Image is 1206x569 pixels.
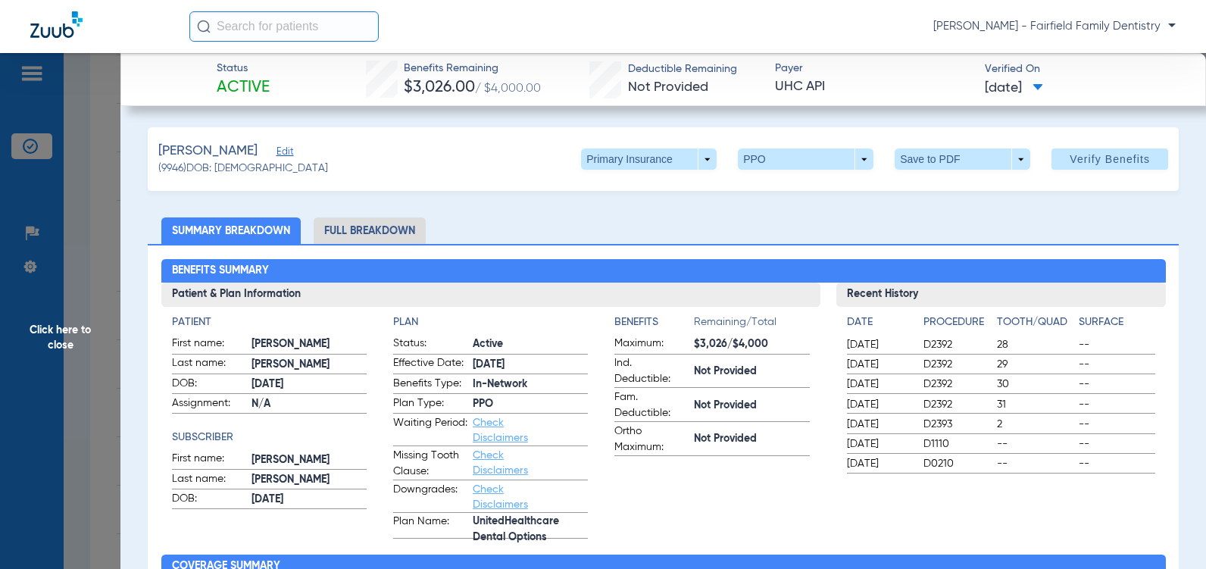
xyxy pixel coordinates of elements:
[614,314,694,336] app-breakdown-title: Benefits
[1130,496,1206,569] iframe: Chat Widget
[393,355,467,374] span: Effective Date:
[997,436,1073,452] span: --
[694,364,809,380] span: Not Provided
[172,430,367,446] h4: Subscriber
[628,61,737,77] span: Deductible Remaining
[252,452,367,468] span: [PERSON_NAME]
[775,77,972,96] span: UHC API
[694,336,809,352] span: $3,026/$4,000
[997,456,1073,471] span: --
[847,417,911,432] span: [DATE]
[473,522,588,538] span: UnitedHealthcare Dental Options
[1079,314,1155,336] app-breakdown-title: Surface
[393,448,467,480] span: Missing Tooth Clause:
[393,514,467,538] span: Plan Name:
[252,357,367,373] span: [PERSON_NAME]
[404,61,541,77] span: Benefits Remaining
[847,397,911,412] span: [DATE]
[847,314,911,336] app-breakdown-title: Date
[847,357,911,372] span: [DATE]
[775,61,972,77] span: Payer
[847,314,911,330] h4: Date
[847,377,911,392] span: [DATE]
[923,436,992,452] span: D1110
[252,336,367,352] span: [PERSON_NAME]
[847,456,911,471] span: [DATE]
[628,80,708,94] span: Not Provided
[314,217,426,244] li: Full Breakdown
[393,314,588,330] h4: Plan
[217,77,270,98] span: Active
[158,161,328,177] span: (9946) DOB: [DEMOGRAPHIC_DATA]
[1070,153,1150,165] span: Verify Benefits
[614,389,689,421] span: Fam. Deductible:
[172,451,246,469] span: First name:
[985,79,1043,98] span: [DATE]
[172,471,246,489] span: Last name:
[923,314,992,330] h4: Procedure
[694,431,809,447] span: Not Provided
[404,80,475,95] span: $3,026.00
[997,357,1073,372] span: 29
[473,377,588,392] span: In-Network
[614,314,694,330] h4: Benefits
[161,283,820,307] h3: Patient & Plan Information
[1079,314,1155,330] h4: Surface
[197,20,211,33] img: Search Icon
[473,450,528,476] a: Check Disclaimers
[1079,436,1155,452] span: --
[933,19,1176,34] span: [PERSON_NAME] - Fairfield Family Dentistry
[997,377,1073,392] span: 30
[847,337,911,352] span: [DATE]
[158,142,258,161] span: [PERSON_NAME]
[393,376,467,394] span: Benefits Type:
[997,417,1073,432] span: 2
[1079,337,1155,352] span: --
[393,336,467,354] span: Status:
[473,357,588,373] span: [DATE]
[1051,149,1168,170] button: Verify Benefits
[923,397,992,412] span: D2392
[997,397,1073,412] span: 31
[217,61,270,77] span: Status
[614,355,689,387] span: Ind. Deductible:
[1079,417,1155,432] span: --
[473,336,588,352] span: Active
[473,417,528,443] a: Check Disclaimers
[1079,456,1155,471] span: --
[694,398,809,414] span: Not Provided
[895,149,1030,170] button: Save to PDF
[475,83,541,95] span: / $4,000.00
[997,314,1073,336] app-breakdown-title: Tooth/Quad
[277,146,290,161] span: Edit
[847,436,911,452] span: [DATE]
[172,376,246,394] span: DOB:
[614,336,689,354] span: Maximum:
[923,357,992,372] span: D2392
[161,259,1166,283] h2: Benefits Summary
[1079,397,1155,412] span: --
[252,377,367,392] span: [DATE]
[30,11,83,38] img: Zuub Logo
[172,395,246,414] span: Assignment:
[923,377,992,392] span: D2392
[172,336,246,354] span: First name:
[923,314,992,336] app-breakdown-title: Procedure
[189,11,379,42] input: Search for patients
[923,456,992,471] span: D0210
[997,337,1073,352] span: 28
[172,355,246,374] span: Last name:
[252,396,367,412] span: N/A
[614,424,689,455] span: Ortho Maximum:
[393,482,467,512] span: Downgrades:
[172,491,246,509] span: DOB:
[393,415,467,446] span: Waiting Period:
[473,396,588,412] span: PPO
[923,417,992,432] span: D2393
[694,314,809,336] span: Remaining/Total
[473,484,528,510] a: Check Disclaimers
[997,314,1073,330] h4: Tooth/Quad
[172,314,367,330] h4: Patient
